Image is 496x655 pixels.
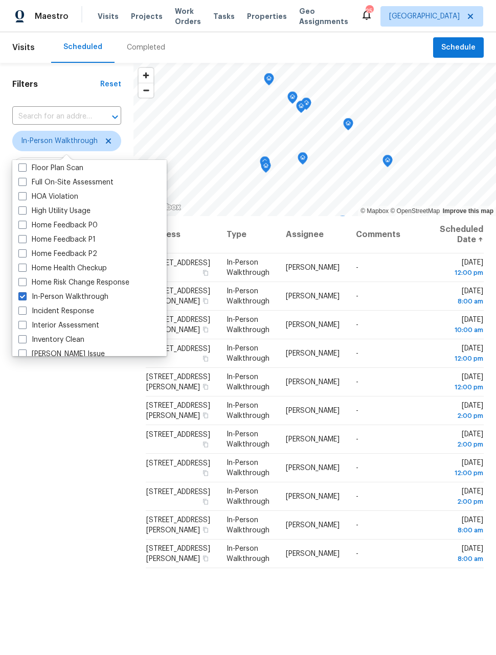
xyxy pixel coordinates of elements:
div: 10:00 am [440,325,483,335]
div: Map marker [343,118,353,134]
label: HOA Violation [18,192,78,202]
div: 12:00 pm [440,382,483,392]
span: [DATE] [440,288,483,307]
span: [DATE] [440,373,483,392]
span: In-Person Walkthrough [227,345,269,362]
span: [PERSON_NAME] [286,522,340,529]
div: Map marker [287,91,298,107]
label: Floor Plan Scan [18,163,83,173]
button: Zoom in [139,68,153,83]
span: Visits [12,36,35,59]
button: Zoom out [139,83,153,98]
label: Interior Assessment [18,320,99,331]
span: In-Person Walkthrough [227,459,269,477]
label: Home Risk Change Response [18,277,129,288]
span: In-Person Walkthrough [227,316,269,334]
span: [STREET_ADDRESS][PERSON_NAME] [146,545,210,563]
div: Map marker [296,101,306,116]
div: 25 [366,6,373,16]
span: - [356,464,358,472]
span: [STREET_ADDRESS] [146,460,210,467]
span: [STREET_ADDRESS] [146,345,210,353]
span: In-Person Walkthrough [227,517,269,534]
button: Copy Address [201,296,210,306]
span: In-Person Walkthrough [227,488,269,505]
div: Map marker [261,160,271,176]
span: In-Person Walkthrough [227,288,269,305]
label: In-Person Walkthrough [18,292,108,302]
div: Map marker [298,152,308,168]
span: [STREET_ADDRESS][PERSON_NAME] [146,288,210,305]
button: Open [108,110,122,124]
span: [DATE] [440,431,483,450]
span: [PERSON_NAME] [286,321,340,329]
label: Home Feedback P1 [18,235,96,245]
span: [PERSON_NAME] [286,293,340,300]
span: [STREET_ADDRESS][PERSON_NAME] [146,316,210,334]
span: In-Person Walkthrough [227,431,269,448]
span: [STREET_ADDRESS] [146,488,210,496]
span: [STREET_ADDRESS][PERSON_NAME] [146,402,210,419]
label: Home Feedback P0 [18,220,98,230]
button: Copy Address [201,469,210,478]
button: Copy Address [201,354,210,363]
span: [PERSON_NAME] [286,264,340,271]
span: [PERSON_NAME] [286,407,340,414]
th: Comments [348,216,432,253]
span: - [356,550,358,557]
th: Address [146,216,218,253]
button: Schedule [433,37,484,58]
span: - [356,293,358,300]
label: High Utility Usage [18,206,91,216]
span: [PERSON_NAME] [286,350,340,357]
span: In-Person Walkthrough [227,259,269,276]
span: [DATE] [440,545,483,564]
span: [DATE] [440,459,483,478]
span: Visits [98,11,119,21]
button: Copy Address [201,440,210,449]
div: Map marker [382,155,393,171]
span: Properties [247,11,287,21]
span: [PERSON_NAME] [286,436,340,443]
label: Home Feedback P2 [18,249,97,259]
th: Scheduled Date ↑ [432,216,484,253]
div: 2:00 pm [440,439,483,450]
span: - [356,350,358,357]
span: Projects [131,11,163,21]
span: Tasks [213,13,235,20]
span: [STREET_ADDRESS] [146,260,210,267]
span: [DATE] [440,517,483,535]
span: [STREET_ADDRESS] [146,431,210,438]
div: 8:00 am [440,554,483,564]
h1: Filters [12,79,100,89]
div: 2:00 pm [440,497,483,507]
span: - [356,379,358,386]
span: [DATE] [440,345,483,364]
span: Maestro [35,11,69,21]
span: [PERSON_NAME] [286,464,340,472]
span: - [356,493,358,500]
span: In-Person Walkthrough [227,373,269,391]
th: Type [218,216,278,253]
span: - [356,407,358,414]
button: Copy Address [201,411,210,420]
span: In-Person Walkthrough [21,136,98,146]
label: Incident Response [18,306,94,316]
label: Full On-Site Assessment [18,177,114,188]
span: [PERSON_NAME] [286,493,340,500]
th: Assignee [278,216,348,253]
span: [DATE] [440,316,483,335]
button: Copy Address [201,325,210,334]
div: Scheduled [63,42,102,52]
div: Map marker [260,156,270,172]
div: Completed [127,42,165,53]
span: - [356,264,358,271]
div: Map marker [301,98,311,113]
div: 8:00 am [440,296,483,307]
div: 12:00 pm [440,354,483,364]
input: Search for an address... [12,109,93,125]
button: Copy Address [201,268,210,277]
div: Reset [100,79,121,89]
